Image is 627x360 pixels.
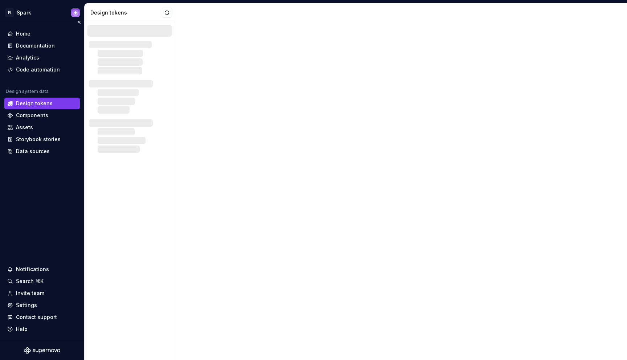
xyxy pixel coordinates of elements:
button: Collapse sidebar [74,17,84,27]
div: Notifications [16,266,49,273]
div: Analytics [16,54,39,61]
img: Design System Manager [71,8,80,17]
div: Search ⌘K [16,278,44,285]
div: Code automation [16,66,60,73]
div: Design tokens [16,100,53,107]
svg: Supernova Logo [24,347,60,354]
div: Data sources [16,148,50,155]
a: Design tokens [4,98,80,109]
div: Assets [16,124,33,131]
div: Design tokens [90,9,162,16]
a: Invite team [4,287,80,299]
button: Notifications [4,263,80,275]
div: Invite team [16,290,44,297]
div: Storybook stories [16,136,61,143]
a: Components [4,110,80,121]
div: Documentation [16,42,55,49]
div: Contact support [16,314,57,321]
button: Search ⌘K [4,275,80,287]
div: Help [16,326,28,333]
a: Documentation [4,40,80,52]
a: Home [4,28,80,40]
div: Home [16,30,30,37]
div: Components [16,112,48,119]
a: Assets [4,122,80,133]
a: Settings [4,299,80,311]
button: FISparkDesign System Manager [1,5,83,20]
div: FI [5,8,14,17]
a: Analytics [4,52,80,64]
button: Help [4,323,80,335]
a: Data sources [4,146,80,157]
a: Storybook stories [4,134,80,145]
div: Settings [16,302,37,309]
a: Code automation [4,64,80,75]
div: Spark [17,9,31,16]
div: Design system data [6,89,49,94]
button: Contact support [4,311,80,323]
